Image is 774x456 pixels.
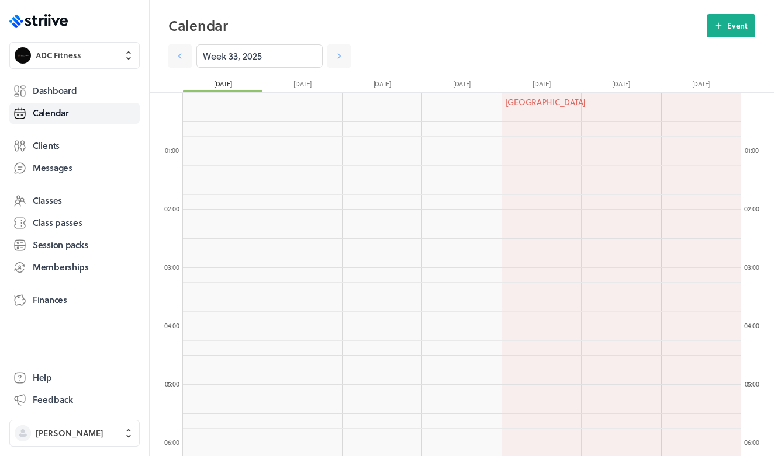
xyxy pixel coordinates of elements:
[751,321,759,330] span: :00
[9,235,140,256] a: Session packs
[9,389,140,410] button: Feedback
[422,79,502,92] div: [DATE]
[33,194,62,207] span: Classes
[33,394,73,406] span: Feedback
[33,107,69,119] span: Calendar
[262,79,342,92] div: [DATE]
[751,204,759,214] span: :00
[751,145,759,155] span: :00
[171,437,179,447] span: :00
[33,85,77,97] span: Dashboard
[9,190,140,211] a: Classes
[36,427,103,439] span: [PERSON_NAME]
[343,79,422,92] div: [DATE]
[171,204,179,214] span: :00
[9,213,140,234] a: Class passes
[751,379,759,389] span: :00
[9,290,140,311] a: Finances
[33,261,89,273] span: Memberships
[502,79,581,92] div: [DATE]
[9,81,140,102] a: Dashboard
[9,158,140,179] a: Messages
[661,79,741,92] div: [DATE]
[740,204,763,213] div: 02
[740,146,763,155] div: 01
[160,438,184,447] div: 06
[740,321,763,330] div: 04
[171,321,179,330] span: :00
[9,257,140,278] a: Memberships
[160,263,184,271] div: 03
[171,262,179,272] span: :00
[33,162,72,174] span: Messages
[9,103,140,124] a: Calendar
[160,146,184,155] div: 01
[581,79,661,92] div: [DATE]
[171,379,179,389] span: :00
[740,263,763,271] div: 03
[171,145,179,155] span: :00
[33,294,67,306] span: Finances
[751,262,759,272] span: :00
[33,239,88,251] span: Session packs
[33,371,52,384] span: Help
[160,321,184,330] div: 04
[33,140,60,152] span: Clients
[196,44,323,68] input: YYYY-M-D
[502,93,581,112] div: [GEOGRAPHIC_DATA]
[168,14,707,37] h2: Calendar
[707,14,755,37] button: Event
[9,420,140,447] button: [PERSON_NAME]
[740,422,768,450] iframe: gist-messenger-bubble-iframe
[160,380,184,388] div: 05
[15,47,31,64] img: ADC Fitness
[160,204,184,213] div: 02
[9,135,140,156] a: Clients
[183,79,262,92] div: [DATE]
[9,367,140,388] a: Help
[36,50,81,61] span: ADC Fitness
[9,42,140,69] button: ADC FitnessADC Fitness
[33,217,82,229] span: Class passes
[740,380,763,388] div: 05
[727,20,748,31] span: Event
